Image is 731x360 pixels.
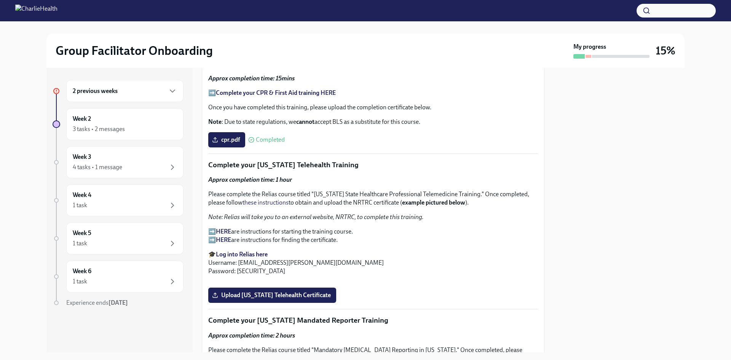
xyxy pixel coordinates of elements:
[208,118,538,126] p: : Due to state regulations, we accept BLS as a substitute for this course.
[243,199,289,206] a: these instructions
[73,201,87,210] div: 1 task
[208,132,245,147] label: cpr.pdf
[216,228,231,235] a: HERE
[73,163,122,171] div: 4 tasks • 1 message
[216,89,336,96] a: Complete your CPR & First Aid training HERE
[402,199,465,206] strong: example pictured below
[73,229,91,237] h6: Week 5
[66,299,128,306] span: Experience ends
[208,75,295,82] strong: Approx completion time: 15mins
[56,43,213,58] h2: Group Facilitator Onboarding
[53,108,184,140] a: Week 23 tasks • 2 messages
[216,251,268,258] a: Log into Relias here
[73,239,87,248] div: 1 task
[53,222,184,254] a: Week 51 task
[208,103,538,112] p: Once you have completed this training, please upload the completion certificate below.
[208,315,538,325] p: Complete your [US_STATE] Mandated Reporter Training
[208,250,538,275] p: 🎓 Username: [EMAIL_ADDRESS][PERSON_NAME][DOMAIN_NAME] Password: [SECURITY_DATA]
[208,160,538,170] p: Complete your [US_STATE] Telehealth Training
[66,80,184,102] div: 2 previous weeks
[208,288,336,303] label: Upload [US_STATE] Telehealth Certificate
[73,87,118,95] h6: 2 previous weeks
[208,176,292,183] strong: Approx completion time: 1 hour
[208,332,295,339] strong: Approx completion time: 2 hours
[573,43,606,51] strong: My progress
[53,261,184,293] a: Week 61 task
[73,191,91,199] h6: Week 4
[15,5,57,17] img: CharlieHealth
[214,291,331,299] span: Upload [US_STATE] Telehealth Certificate
[73,125,125,133] div: 3 tasks • 2 messages
[208,118,222,125] strong: Note
[73,115,91,123] h6: Week 2
[73,153,91,161] h6: Week 3
[214,136,240,144] span: cpr.pdf
[53,184,184,216] a: Week 41 task
[208,213,424,221] em: Note: Relias will take you to an external website, NRTRC, to complete this training.
[53,146,184,178] a: Week 34 tasks • 1 message
[73,277,87,286] div: 1 task
[208,89,538,97] p: ➡️
[73,267,91,275] h6: Week 6
[296,118,314,125] strong: cannot
[208,227,538,244] p: ➡️ are instructions for starting the training course. ➡️ are instructions for finding the certifi...
[216,236,231,243] a: HERE
[256,137,285,143] span: Completed
[656,44,675,58] h3: 15%
[208,190,538,207] p: Please complete the Relias course titled "[US_STATE] State Healthcare Professional Telemedicine T...
[109,299,128,306] strong: [DATE]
